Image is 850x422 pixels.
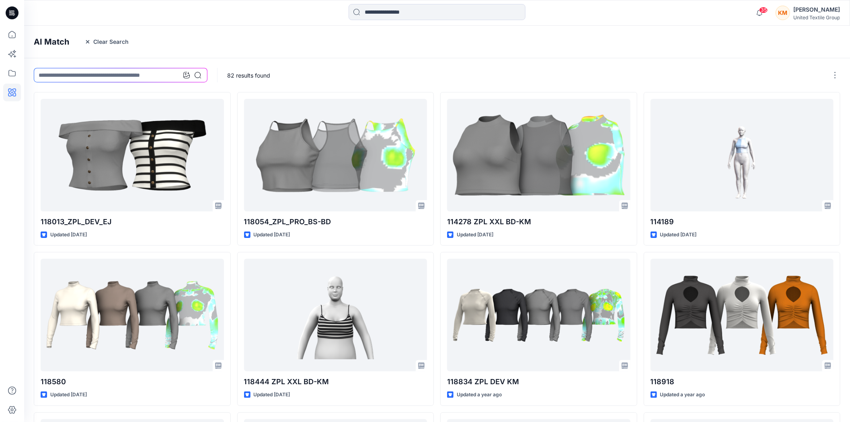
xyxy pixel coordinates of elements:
[41,376,224,387] p: 118580
[447,376,630,387] p: 118834 ZPL DEV KM
[244,216,427,227] p: 118054_ZPL_PRO_BS-BD
[244,259,427,371] a: 118444 ZPL XXL BD-KM
[457,231,493,239] p: Updated [DATE]
[651,376,834,387] p: 118918
[79,35,134,48] button: Clear Search
[447,216,630,227] p: 114278 ZPL XXL BD-KM
[254,391,290,399] p: Updated [DATE]
[651,99,834,211] a: 114189
[651,216,834,227] p: 114189
[793,5,840,14] div: [PERSON_NAME]
[244,99,427,211] a: 118054_ZPL_PRO_BS-BD
[651,259,834,371] a: 118918
[41,99,224,211] a: 118013_ZPL_DEV_EJ
[41,216,224,227] p: 118013_ZPL_DEV_EJ
[447,99,630,211] a: 114278 ZPL XXL BD-KM
[793,14,840,20] div: United Textile Group
[457,391,502,399] p: Updated a year ago
[447,259,630,371] a: 118834 ZPL DEV KM
[244,376,427,387] p: 118444 ZPL XXL BD-KM
[254,231,290,239] p: Updated [DATE]
[227,71,270,80] p: 82 results found
[50,231,87,239] p: Updated [DATE]
[776,6,790,20] div: KM
[660,391,705,399] p: Updated a year ago
[759,7,768,13] span: 35
[34,37,69,47] h4: AI Match
[660,231,697,239] p: Updated [DATE]
[50,391,87,399] p: Updated [DATE]
[41,259,224,371] a: 118580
